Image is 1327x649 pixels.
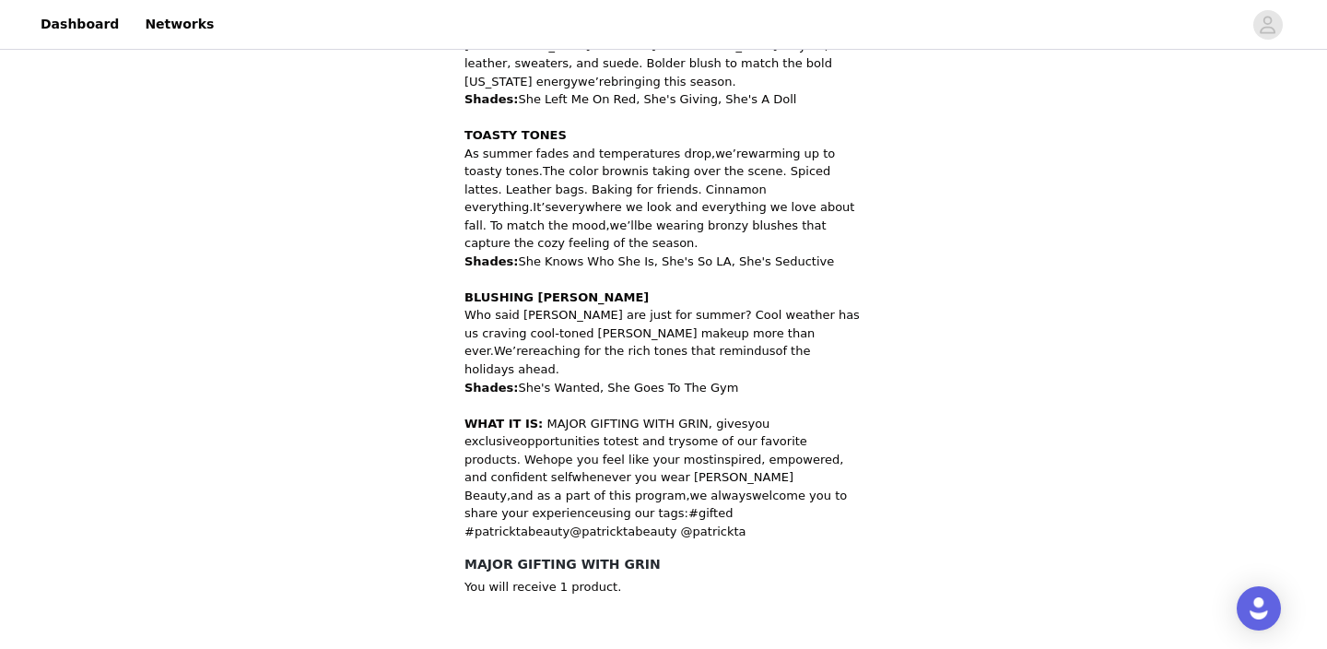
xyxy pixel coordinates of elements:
[464,506,754,538] span: perience
[464,381,518,395] strong: Shades:
[685,506,688,520] span: :
[494,344,528,358] span: We’re
[464,147,715,160] span: As summer fades and temperatures drop,
[709,417,712,431] span: ,
[464,434,807,466] span: some of our favorite products
[464,290,649,304] span: BLUSHING [PERSON_NAME]
[537,489,687,502] span: as a part of this program
[134,4,225,45] a: Networks
[464,470,793,502] span: whenever you wear [PERSON_NAME] Beauty,
[491,470,572,484] span: confident self
[464,218,827,251] span: be wearing bronzy blushes that capture the cozy feeling of the season.
[678,506,685,520] span: s
[464,379,863,397] p: She's Wanted, She Goes To The Gym
[599,506,678,520] span: using our tag
[29,4,130,45] a: Dashboard
[720,344,762,358] span: remind
[611,75,736,88] span: bringing this season.
[475,525,570,538] span: patricktabeauty
[681,525,746,538] span: @patrickta
[464,254,518,268] strong: Shades:
[524,453,535,466] span: W
[535,453,543,466] span: e
[464,344,810,376] span: of the holidays ahead.
[543,164,640,178] span: The color brown
[1259,10,1276,40] div: avatar
[511,489,533,502] span: and
[464,90,863,109] p: She Left Me On Red, She's Giving, She's A Doll
[570,525,676,538] span: @patricktabeauty
[528,344,715,358] span: reaching for the rich tones that
[616,434,686,448] span: test and try
[715,147,748,160] span: we’re
[464,3,840,88] span: booked, busy, and back to reality—living our best 9 to 5s and 5 to 9s. Reservations in the [GEOGR...
[464,525,475,538] span: #
[747,417,769,431] span: you
[543,453,713,466] span: hope you feel like your most
[690,489,752,502] span: we always
[610,218,638,232] span: we’ll
[1237,586,1281,631] div: Open Intercom Messenger
[533,200,551,214] span: It’s
[546,417,708,431] span: MAJOR GIFTING WITH GRIN
[464,128,567,142] span: TOASTY TONES
[761,344,775,358] span: us
[716,417,747,431] span: gives
[464,555,863,574] h4: MAJOR GIFTING WITH GRIN
[490,344,494,358] span: .
[464,308,860,358] span: Who said [PERSON_NAME] are just for summer? Cool weather has us craving cool-toned [PERSON_NAME] ...
[464,200,854,232] span: everywhere we look and everything we love about fall. To match the mood,
[464,164,830,214] span: is taking over the scene. Spiced lattes. Leather bags. Baking for friends. Cinnamon everything.
[699,506,734,520] span: gifted
[520,434,616,448] span: opportunities to
[686,489,689,502] span: ,
[688,506,699,520] span: #
[578,75,611,88] span: we’re
[464,434,520,448] span: exclusive
[517,453,521,466] span: .
[464,92,518,106] strong: Shades:
[464,253,863,271] p: She Knows Who She Is, She's So LA, She's Seductive
[464,578,863,596] p: You will receive 1 product.
[464,417,543,431] strong: WHAT IT IS:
